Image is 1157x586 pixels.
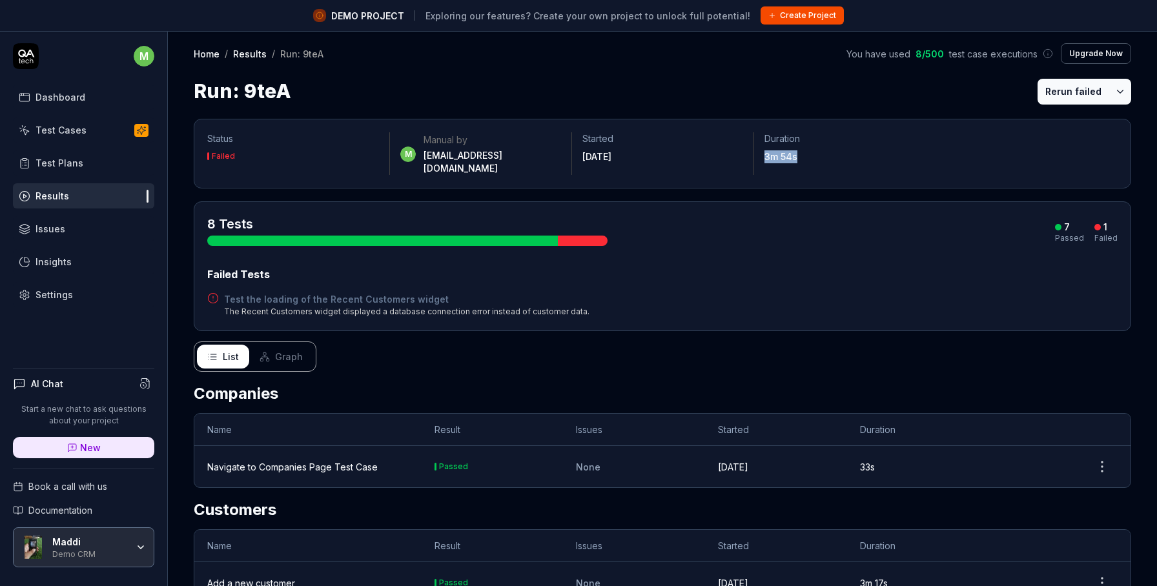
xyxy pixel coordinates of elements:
[233,47,267,60] a: Results
[194,77,291,106] h1: Run: 9teA
[13,480,154,493] a: Book a call with us
[563,530,705,562] th: Issues
[563,414,705,446] th: Issues
[439,463,468,470] div: Passed
[194,498,1131,521] h2: Customers
[424,149,561,175] div: [EMAIL_ADDRESS][DOMAIN_NAME]
[280,47,323,60] div: Run: 9teA
[207,132,379,145] p: Status
[275,350,303,363] span: Graph
[13,117,154,143] a: Test Cases
[582,151,611,162] time: [DATE]
[705,414,847,446] th: Started
[718,461,748,472] time: [DATE]
[207,267,1118,282] div: Failed Tests
[582,132,743,145] p: Started
[80,441,101,454] span: New
[194,530,422,562] th: Name
[36,189,69,203] div: Results
[207,460,378,474] a: Navigate to Companies Page Test Case
[13,183,154,208] a: Results
[13,503,154,517] a: Documentation
[13,150,154,176] a: Test Plans
[197,345,249,369] button: List
[207,216,253,232] span: 8 Tests
[36,222,65,236] div: Issues
[1055,234,1084,242] div: Passed
[13,437,154,458] a: New
[225,47,228,60] div: /
[28,503,92,517] span: Documentation
[36,156,83,170] div: Test Plans
[13,403,154,427] p: Start a new chat to ask questions about your project
[36,90,85,104] div: Dashboard
[13,216,154,241] a: Issues
[31,377,63,390] h4: AI Chat
[331,9,404,23] span: DEMO PROJECT
[1103,221,1107,233] div: 1
[13,282,154,307] a: Settings
[249,345,313,369] button: Graph
[1038,79,1109,105] button: Rerun failed
[1094,234,1118,242] div: Failed
[13,527,154,567] button: Maddi LogoMaddiDemo CRM
[425,9,750,23] span: Exploring our features? Create your own project to unlock full potential!
[422,530,564,562] th: Result
[13,85,154,110] a: Dashboard
[36,123,87,137] div: Test Cases
[272,47,275,60] div: /
[194,414,422,446] th: Name
[134,43,154,69] button: m
[424,134,561,146] div: Manual by
[194,47,220,60] a: Home
[1061,43,1131,64] button: Upgrade Now
[134,46,154,66] span: m
[28,480,107,493] span: Book a call with us
[224,306,589,318] div: The Recent Customers widget displayed a database connection error instead of customer data.
[36,255,72,268] div: Insights
[847,414,989,446] th: Duration
[860,461,875,472] time: 33s
[224,292,589,306] a: Test the loading of the Recent Customers widget
[21,536,45,559] img: Maddi Logo
[949,47,1038,61] span: test case executions
[764,151,797,162] time: 3m 54s
[761,6,844,25] button: Create Project
[576,460,692,474] div: None
[13,249,154,274] a: Insights
[36,288,73,301] div: Settings
[52,548,127,558] div: Demo CRM
[916,47,944,61] span: 8 / 500
[52,536,127,548] div: Maddi
[400,146,416,162] span: m
[764,132,925,145] p: Duration
[705,530,847,562] th: Started
[422,414,564,446] th: Result
[847,530,989,562] th: Duration
[194,382,1131,405] h2: Companies
[212,152,235,160] div: Failed
[1064,221,1070,233] div: 7
[846,47,910,61] span: You have used
[223,350,239,363] span: List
